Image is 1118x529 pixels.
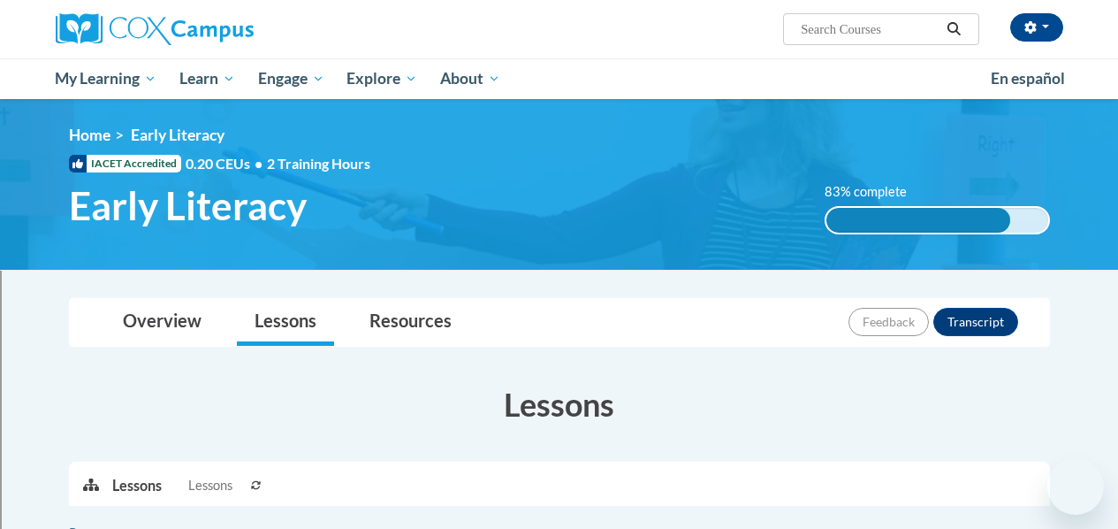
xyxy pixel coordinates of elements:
[1010,13,1063,42] button: Account Settings
[255,155,262,172] span: •
[42,58,1076,99] div: Main menu
[826,208,1010,233] div: 83% complete
[440,68,500,89] span: About
[335,58,429,99] a: Explore
[979,60,1076,97] a: En español
[991,69,1065,88] span: En español
[1047,458,1104,515] iframe: Button to launch messaging window
[69,155,181,172] span: IACET Accredited
[179,68,235,89] span: Learn
[56,13,254,45] img: Cox Campus
[346,68,417,89] span: Explore
[69,126,110,144] a: Home
[55,68,156,89] span: My Learning
[247,58,336,99] a: Engage
[258,68,324,89] span: Engage
[825,182,926,202] label: 83% complete
[56,13,374,45] a: Cox Campus
[44,58,169,99] a: My Learning
[429,58,512,99] a: About
[940,19,967,40] button: Search
[69,182,307,229] span: Early Literacy
[168,58,247,99] a: Learn
[186,154,267,173] span: 0.20 CEUs
[799,19,940,40] input: Search Courses
[267,155,370,172] span: 2 Training Hours
[131,126,224,144] span: Early Literacy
